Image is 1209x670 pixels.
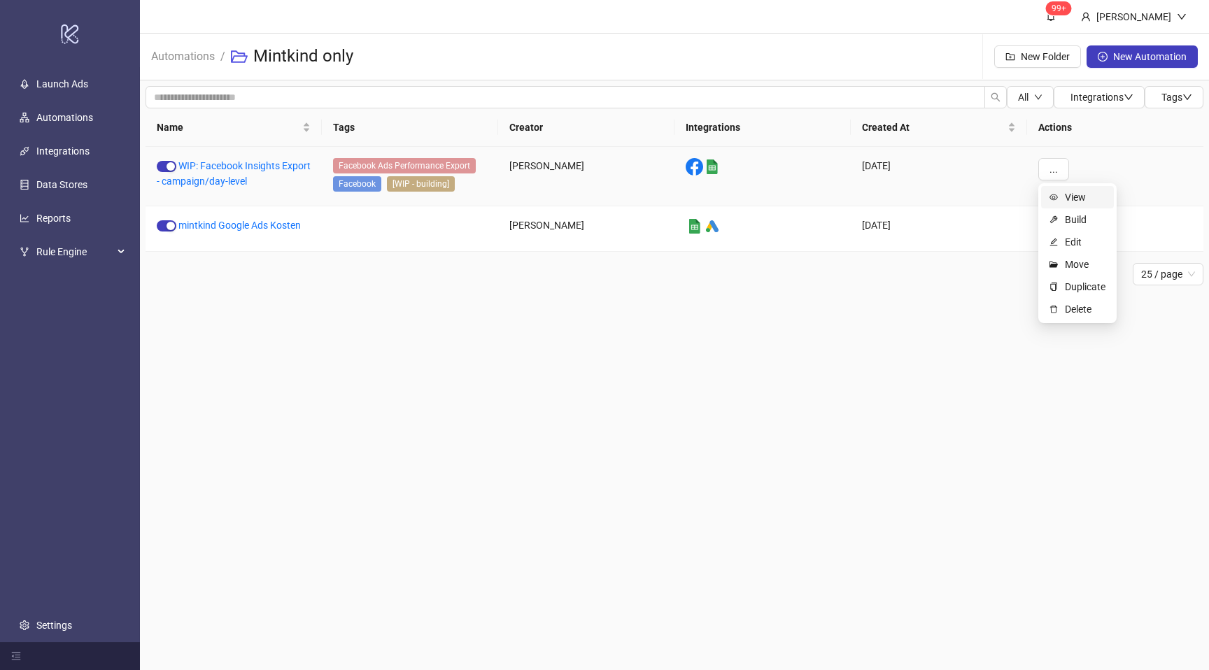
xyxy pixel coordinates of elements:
[1091,9,1177,24] div: [PERSON_NAME]
[36,179,87,190] a: Data Stores
[1049,238,1059,246] span: edit
[148,48,218,63] a: Automations
[1161,92,1192,103] span: Tags
[1046,1,1072,15] sup: 430
[1046,11,1056,21] span: bell
[498,206,674,252] div: [PERSON_NAME]
[333,158,476,173] span: Facebook Ads Performance Export
[1021,51,1070,62] span: New Folder
[1145,86,1203,108] button: Tagsdown
[146,108,322,147] th: Name
[1098,52,1108,62] span: plus-circle
[1049,260,1059,269] span: folder-open
[1124,92,1133,102] span: down
[1049,283,1059,291] span: copy
[231,48,248,65] span: folder-open
[1027,108,1203,147] th: Actions
[322,108,498,147] th: Tags
[851,108,1027,147] th: Created At
[220,34,225,79] li: /
[1182,92,1192,102] span: down
[1005,52,1015,62] span: folder-add
[1070,92,1133,103] span: Integrations
[1038,158,1069,180] button: ...
[1141,264,1195,285] span: 25 / page
[1177,12,1187,22] span: down
[387,176,455,192] span: [WIP - building]
[1065,190,1105,205] span: View
[1133,263,1203,285] div: Page Size
[1007,86,1054,108] button: Alldown
[1081,12,1091,22] span: user
[1054,86,1145,108] button: Integrationsdown
[1065,279,1105,294] span: Duplicate
[1113,51,1187,62] span: New Automation
[333,176,381,192] span: Facebook
[157,120,299,135] span: Name
[994,45,1081,68] button: New Folder
[991,92,1001,102] span: search
[11,651,21,661] span: menu-fold
[1065,212,1105,227] span: Build
[1049,215,1059,224] span: tool
[498,108,674,147] th: Creator
[1049,193,1059,201] span: eye
[36,238,113,266] span: Rule Engine
[36,620,72,631] a: Settings
[1049,164,1058,175] span: ...
[20,247,29,257] span: fork
[36,213,71,224] a: Reports
[1049,305,1059,313] span: delete
[253,45,353,68] h3: Mintkind only
[1065,234,1105,250] span: Edit
[36,78,88,90] a: Launch Ads
[1034,93,1042,101] span: down
[1018,92,1028,103] span: All
[36,145,90,157] a: Integrations
[1065,257,1105,272] span: Move
[178,220,301,231] a: mintkind Google Ads Kosten
[674,108,851,147] th: Integrations
[498,147,674,206] div: [PERSON_NAME]
[36,112,93,123] a: Automations
[862,120,1005,135] span: Created At
[851,206,1027,252] div: [DATE]
[1087,45,1198,68] button: New Automation
[851,147,1027,206] div: [DATE]
[157,160,311,187] a: WIP: Facebook Insights Export - campaign/day-level
[1065,301,1105,317] span: Delete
